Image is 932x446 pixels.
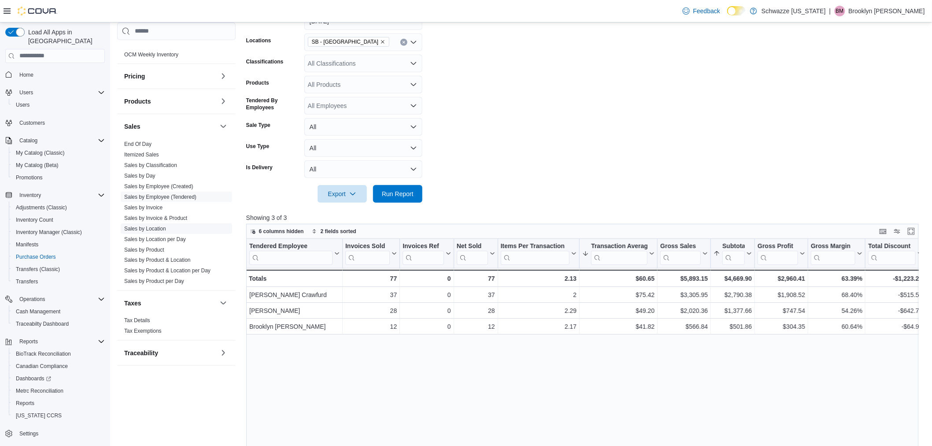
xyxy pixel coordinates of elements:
div: -$515.57 [868,290,922,300]
span: Inventory Manager (Classic) [16,229,82,236]
button: My Catalog (Classic) [9,147,108,159]
button: 6 columns hidden [247,226,307,237]
span: Settings [19,430,38,437]
a: Customers [16,118,48,128]
div: Taxes [117,315,236,340]
a: OCM Weekly Inventory [124,51,178,57]
a: Metrc Reconciliation [12,386,67,396]
span: Users [16,87,105,98]
a: Canadian Compliance [12,361,71,372]
button: Keyboard shortcuts [878,226,888,237]
label: Is Delivery [246,164,273,171]
a: Sales by Product & Location per Day [124,268,211,274]
div: Tendered Employee [249,242,333,250]
div: Subtotal [722,242,745,250]
a: End Of Day [124,141,152,147]
div: 54.26% [811,305,862,316]
div: 2.29 [500,305,577,316]
label: Classifications [246,58,284,65]
span: Sales by Invoice [124,204,163,211]
button: Cash Management [9,305,108,318]
div: $60.65 [582,273,655,284]
span: My Catalog (Classic) [12,148,105,158]
span: Purchase Orders [16,253,56,260]
div: 60.64% [811,321,862,332]
div: $1,908.52 [758,290,805,300]
span: Load All Apps in [GEOGRAPHIC_DATA] [25,28,105,45]
a: Sales by Location [124,225,166,231]
span: Dark Mode [727,15,728,16]
span: Inventory [16,190,105,201]
div: OCM [117,49,236,63]
span: BioTrack Reconciliation [12,349,105,359]
div: 28 [456,305,495,316]
div: 2 [500,290,577,300]
a: Feedback [679,2,724,20]
a: Sales by Location per Day [124,236,186,242]
span: Metrc Reconciliation [12,386,105,396]
h3: Pricing [124,71,145,80]
label: Sale Type [246,122,270,129]
button: Operations [2,293,108,305]
label: Products [246,79,269,86]
span: Adjustments (Classic) [16,204,67,211]
div: Subtotal [722,242,745,264]
span: Canadian Compliance [16,363,68,370]
button: Users [2,86,108,99]
div: Invoices Ref [403,242,444,250]
span: Tax Exemptions [124,327,162,334]
span: Catalog [19,137,37,144]
span: Tax Details [124,317,150,324]
button: Manifests [9,238,108,251]
span: Dashboards [12,373,105,384]
a: Reports [12,398,38,409]
span: BioTrack Reconciliation [16,350,71,357]
span: 6 columns hidden [259,228,304,235]
p: Showing 3 of 3 [246,213,926,222]
button: Transfers [9,275,108,288]
span: Traceabilty Dashboard [12,319,105,329]
button: All [304,118,422,136]
a: [US_STATE] CCRS [12,410,65,421]
span: Sales by Product & Location [124,256,191,264]
span: Sales by Product per Day [124,278,184,285]
button: Items Per Transaction [500,242,577,264]
div: 37 [456,290,495,300]
a: My Catalog (Beta) [12,160,62,171]
span: Inventory Manager (Classic) [12,227,105,238]
a: Purchase Orders [12,252,59,262]
h3: Sales [124,122,141,130]
label: Locations [246,37,271,44]
span: Run Report [382,190,414,198]
span: Sales by Classification [124,161,177,168]
span: Transfers (Classic) [12,264,105,275]
span: Transfers [12,276,105,287]
div: $3,305.95 [660,290,708,300]
div: 77 [456,273,495,284]
button: Products [124,97,216,105]
a: Home [16,70,37,80]
label: Use Type [246,143,269,150]
span: My Catalog (Classic) [16,149,65,156]
span: BM [836,6,844,16]
div: Gross Sales [660,242,701,250]
h3: Products [124,97,151,105]
a: Sales by Product & Location [124,257,191,263]
span: Operations [16,294,105,305]
div: Invoices Sold [345,242,390,250]
div: Items Per Transaction [500,242,570,264]
a: Manifests [12,239,42,250]
div: -$1,223.25 [868,273,922,284]
button: 2 fields sorted [308,226,360,237]
button: Sales [124,122,216,130]
button: Taxes [218,297,229,308]
div: Tendered Employee [249,242,333,264]
a: Sales by Product per Day [124,278,184,284]
button: Traceability [218,347,229,358]
div: $75.42 [582,290,655,300]
div: 28 [345,305,397,316]
span: Reports [16,400,34,407]
button: Pricing [218,71,229,81]
a: Users [12,100,33,110]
